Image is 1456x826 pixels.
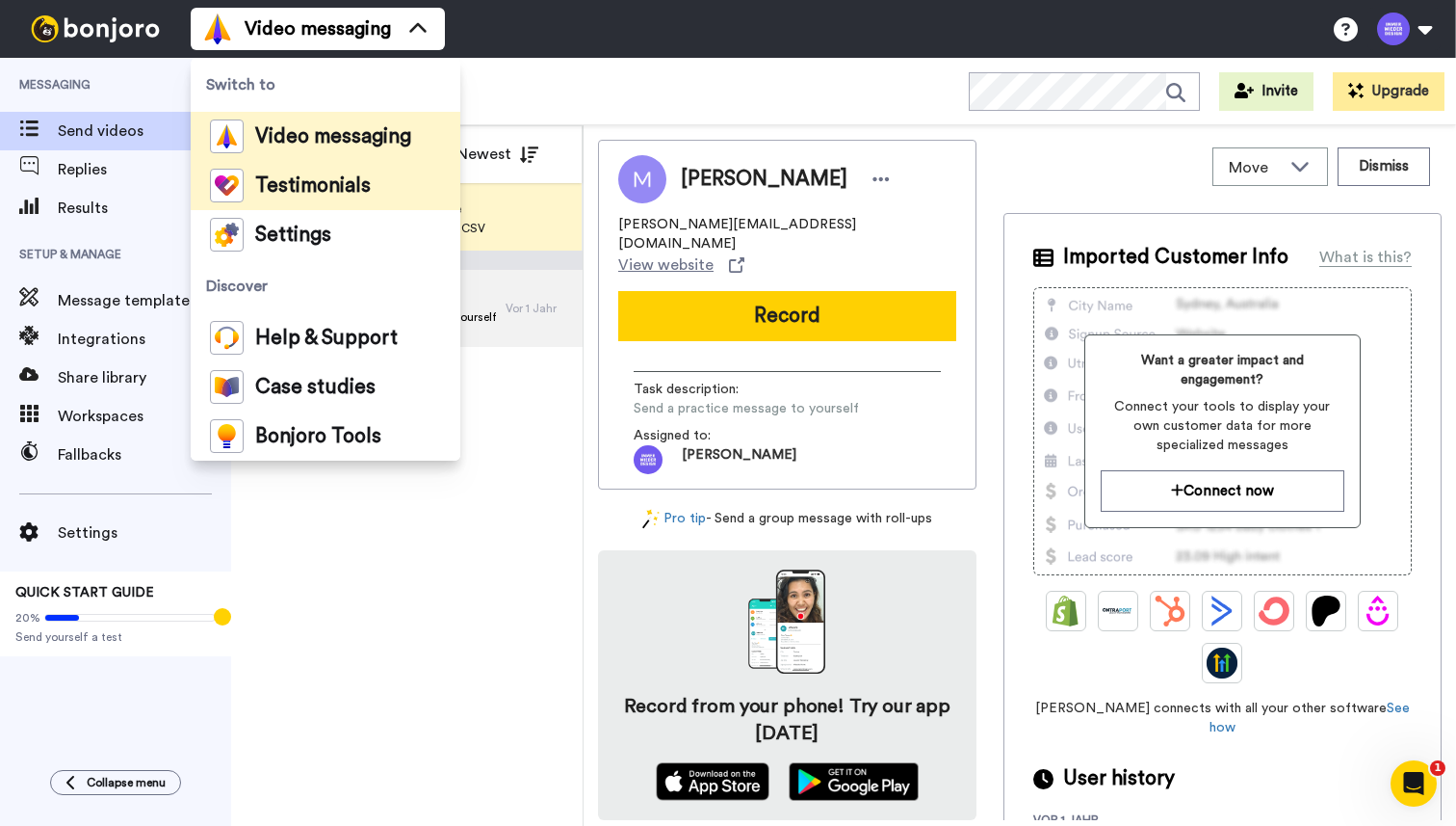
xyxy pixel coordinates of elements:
[210,321,244,355] img: help-and-support-colored.svg
[442,135,553,173] button: Newest
[255,127,411,147] span: Video messaging
[1207,648,1237,679] img: GoHighLevel
[1033,699,1412,737] span: [PERSON_NAME] connects with all your other software
[642,509,706,529] a: Pro tip
[255,427,381,446] span: Bonjoro Tools
[50,770,181,795] button: Collapse menu
[1229,156,1281,179] span: Move
[1103,596,1133,626] img: Ontraport
[191,58,460,112] span: Switch to
[634,399,859,418] span: Send a practice message to yourself
[682,445,796,474] span: [PERSON_NAME]
[191,210,460,259] a: Settings
[87,775,166,790] span: Collapse menu
[58,405,231,428] span: Workspaces
[191,313,460,362] a: Help & Support
[58,120,195,143] span: Send videos
[191,412,460,461] a: Bonjoro Tools
[1338,147,1430,186] button: Dismiss
[58,366,231,389] span: Share library
[598,509,976,529] div: - Send a group message with roll-ups
[1063,764,1175,793] span: User history
[656,762,770,801] img: appstore
[1101,397,1345,455] span: Connect your tools to display your own customer data for more specialized messages
[58,328,195,351] span: Integrations
[191,161,460,210] a: Testimonials
[23,15,168,42] img: bj-logo-header-white.svg
[617,693,957,747] h4: Record from your phone! Try our app [DATE]
[210,370,244,404] img: case-study-colored.svg
[210,419,244,453] img: bj-tools-colored.svg
[245,15,391,42] span: Video messaging
[1063,243,1288,272] span: Imported Customer Info
[58,289,231,312] span: Message template
[618,253,714,277] span: View website
[15,586,154,600] span: QUICK START GUIDE
[191,362,460,412] a: Case studies
[1333,72,1444,111] button: Upgrade
[214,608,231,626] div: Tooltip anchor
[1311,596,1341,626] img: Patreon
[58,158,231,181] span: Replies
[618,291,956,341] button: Record
[642,509,660,529] img: magic-wand.svg
[15,629,216,645] span: Send yourself a test
[58,443,231,466] span: Fallbacks
[681,165,847,194] span: [PERSON_NAME]
[191,112,460,161] a: Video messaging
[618,215,956,253] span: [PERSON_NAME][EMAIL_ADDRESS][DOMAIN_NAME]
[1051,596,1081,626] img: Shopify
[255,329,398,348] span: Help & Support
[1391,760,1437,807] iframe: Intercom live chat
[789,762,919,801] img: playstore
[1259,596,1289,626] img: ConvertKit
[1155,596,1185,626] img: Hubspot
[1430,760,1445,776] span: 1
[202,13,233,44] img: vm-color.svg
[634,445,663,474] img: 469f9f5e-8b98-42f6-9cb4-2295b02c50f0-1699014707.jpg
[255,378,376,397] span: Case studies
[210,120,244,153] img: vm-color.svg
[255,176,371,196] span: Testimonials
[634,380,768,399] span: Task description :
[191,259,460,313] span: Discover
[255,226,331,245] span: Settings
[1101,351,1345,389] span: Want a greater impact and engagement?
[1101,470,1345,512] button: Connect now
[748,570,825,674] img: download
[618,253,744,277] a: View website
[1209,702,1410,734] a: See how
[634,426,768,445] span: Assigned to:
[1319,246,1412,269] div: What is this?
[210,169,244,202] img: tm-color.svg
[15,610,40,626] span: 20%
[506,301,573,316] div: Vor 1 Jahr
[618,155,666,203] img: Image of Miriam
[1363,596,1393,626] img: Drip
[58,197,231,220] span: Results
[58,521,231,545] span: Settings
[210,218,244,252] img: settings-colored.svg
[1207,596,1237,626] img: ActiveCampaign
[1219,72,1313,111] button: Invite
